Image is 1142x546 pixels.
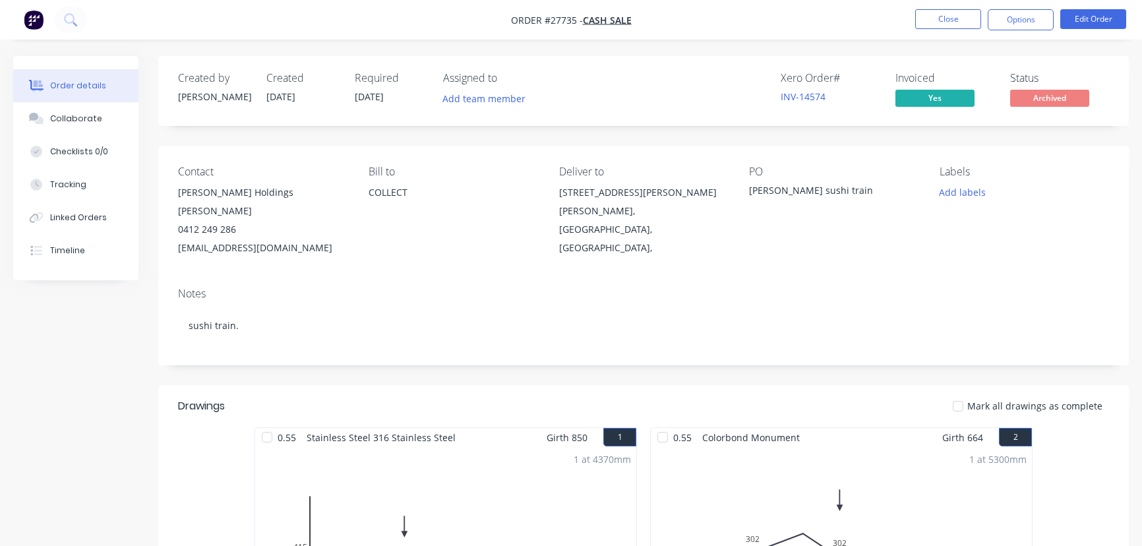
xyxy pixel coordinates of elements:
[603,428,636,446] button: 1
[895,90,975,106] span: Yes
[50,113,102,125] div: Collaborate
[781,90,826,103] a: INV-14574
[178,288,1109,300] div: Notes
[13,102,138,135] button: Collaborate
[511,14,583,26] span: Order #27735 -
[369,183,538,202] div: COLLECT
[443,90,533,107] button: Add team member
[697,428,805,447] span: Colorbond Monument
[178,183,347,257] div: [PERSON_NAME] Holdings [PERSON_NAME]0412 249 286[EMAIL_ADDRESS][DOMAIN_NAME]
[178,220,347,239] div: 0412 249 286
[24,10,44,30] img: Factory
[988,9,1054,30] button: Options
[915,9,981,29] button: Close
[932,183,993,201] button: Add labels
[13,201,138,234] button: Linked Orders
[266,90,295,103] span: [DATE]
[559,183,729,202] div: [STREET_ADDRESS][PERSON_NAME]
[355,72,427,84] div: Required
[1010,90,1089,106] span: Archived
[749,166,918,178] div: PO
[50,179,86,191] div: Tracking
[559,183,729,257] div: [STREET_ADDRESS][PERSON_NAME][PERSON_NAME], [GEOGRAPHIC_DATA], [GEOGRAPHIC_DATA],
[178,166,347,178] div: Contact
[443,72,575,84] div: Assigned to
[749,183,914,202] div: [PERSON_NAME] sushi train
[178,239,347,257] div: [EMAIL_ADDRESS][DOMAIN_NAME]
[178,72,251,84] div: Created by
[50,80,106,92] div: Order details
[436,90,533,107] button: Add team member
[178,183,347,220] div: [PERSON_NAME] Holdings [PERSON_NAME]
[781,72,880,84] div: Xero Order #
[13,69,138,102] button: Order details
[668,428,697,447] span: 0.55
[13,135,138,168] button: Checklists 0/0
[999,428,1032,446] button: 2
[301,428,461,447] span: Stainless Steel 316 Stainless Steel
[272,428,301,447] span: 0.55
[13,234,138,267] button: Timeline
[178,305,1109,346] div: sushi train.
[969,452,1027,466] div: 1 at 5300mm
[940,166,1109,178] div: Labels
[559,166,729,178] div: Deliver to
[355,90,384,103] span: [DATE]
[13,168,138,201] button: Tracking
[559,202,729,257] div: [PERSON_NAME], [GEOGRAPHIC_DATA], [GEOGRAPHIC_DATA],
[574,452,631,466] div: 1 at 4370mm
[967,399,1102,413] span: Mark all drawings as complete
[178,398,225,414] div: Drawings
[895,72,994,84] div: Invoiced
[1010,72,1109,84] div: Status
[583,14,632,26] a: CASH SALE
[50,245,85,257] div: Timeline
[547,428,587,447] span: Girth 850
[266,72,339,84] div: Created
[178,90,251,104] div: [PERSON_NAME]
[50,212,107,224] div: Linked Orders
[50,146,108,158] div: Checklists 0/0
[1060,9,1126,29] button: Edit Order
[942,428,983,447] span: Girth 664
[369,166,538,178] div: Bill to
[369,183,538,226] div: COLLECT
